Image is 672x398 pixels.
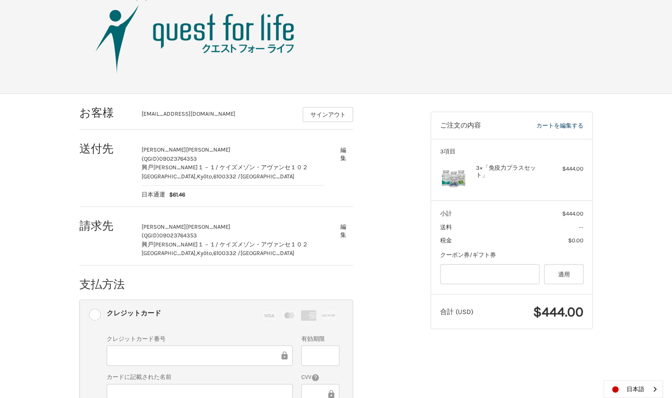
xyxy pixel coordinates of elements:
[440,121,507,130] h3: ご注文の内容
[308,350,333,361] iframe: セキュア・クレジットカード・フレーム - 有効期限
[240,173,294,180] span: [GEOGRAPHIC_DATA]
[79,219,132,233] h2: 請求先
[79,142,132,156] h2: 送付先
[544,264,584,285] button: 適用
[603,380,663,398] aside: Language selected: 日本語
[142,190,165,199] span: 日本通運
[579,224,584,231] span: --
[197,173,213,180] span: Kyōto,
[142,146,186,153] span: [PERSON_NAME]
[159,155,197,162] span: 09023764353
[333,220,353,242] button: 編集
[440,251,584,260] div: クーポン券/ギフト券
[142,173,197,180] span: [GEOGRAPHIC_DATA],
[142,109,294,122] div: [EMAIL_ADDRESS][DOMAIN_NAME]
[440,264,540,285] input: Gift Certificate or Coupon Code
[107,373,293,382] label: カードに記載された名前
[301,334,339,344] label: 有効期限
[107,306,161,321] div: クレジットカード
[568,237,584,244] span: $0.00
[142,155,159,162] span: (QGID)
[186,146,231,153] span: [PERSON_NAME]
[440,210,452,217] span: 小計
[142,232,159,239] span: (QGID)
[301,373,339,382] label: CVV
[548,164,584,173] div: $444.00
[333,143,353,165] button: 編集
[440,308,473,316] span: 合計 (USD)
[79,277,132,291] h2: 支払方法
[440,148,584,155] h3: 3項目
[506,121,583,130] a: カートを編集する
[107,334,293,344] label: クレジットカード番号
[113,350,280,361] iframe: セキュア・クレジットカード・フレーム - クレジットカード番号
[142,223,186,230] span: [PERSON_NAME]
[603,380,663,398] div: Language
[533,304,584,320] span: $444.00
[303,107,353,122] button: サインアウト
[213,173,240,180] span: 6100332 /
[142,241,216,248] span: 興戸[PERSON_NAME]１－１
[186,223,231,230] span: [PERSON_NAME]
[562,210,584,217] span: $444.00
[216,241,308,248] span: / ケイズメゾン・アヴァンセ１０２
[197,250,213,256] span: Kyōto,
[165,190,186,199] span: $61.46
[240,250,294,256] span: [GEOGRAPHIC_DATA]
[440,237,452,244] span: 税金
[213,250,240,256] span: 6100332 /
[142,250,197,256] span: [GEOGRAPHIC_DATA],
[440,224,452,231] span: 送料
[79,106,132,120] h2: お客様
[604,381,662,398] a: 日本語
[142,164,216,171] span: 興戸[PERSON_NAME]１－１
[476,164,545,179] h4: 3×「免疫力プラスセット」
[159,232,197,239] span: 09023764353
[216,164,308,171] span: / ケイズメゾン・アヴァンセ１０２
